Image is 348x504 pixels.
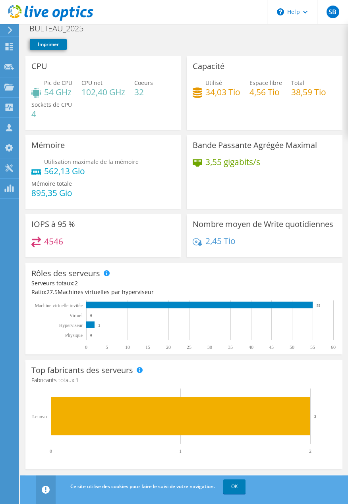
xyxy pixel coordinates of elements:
text: Hyperviseur [59,323,83,328]
h4: 102,40 GHz [81,88,125,96]
span: Pic de CPU [44,79,72,87]
text: 30 [207,344,212,350]
h3: Capacité [193,62,224,71]
text: 1 [179,448,182,454]
text: 55 [317,304,321,308]
h4: 4,56 Tio [249,88,282,96]
text: 0 [90,333,92,337]
h3: Rôles des serveurs [31,269,100,278]
svg: \n [277,8,284,15]
a: OK [223,479,246,494]
span: Utilisation maximale de la mémoire [44,158,139,165]
text: 35 [228,344,233,350]
span: Sockets de CPU [31,101,72,108]
h4: 32 [134,88,153,96]
span: Espace libre [249,79,282,87]
text: 55 [310,344,315,350]
text: 10 [125,344,130,350]
span: 27.5 [46,288,58,296]
h4: Fabricants totaux: [31,376,336,385]
div: Ratio: Machines virtuelles par hyperviseur [31,288,336,296]
text: 45 [269,344,274,350]
text: 2 [309,448,311,454]
h4: 2,45 Tio [205,237,236,245]
span: Total [291,79,304,87]
span: Ce site utilise des cookies pour faire le suivi de votre navigation. [70,483,215,490]
text: Lenovo [32,414,47,419]
h3: IOPS à 95 % [31,220,75,229]
span: Utilisé [205,79,222,87]
div: Serveurs totaux: [31,279,184,288]
span: Coeurs [134,79,153,87]
h3: Mémoire [31,141,65,150]
span: SB [327,6,339,18]
text: 40 [249,344,253,350]
a: Imprimer [30,39,67,50]
h4: 54 GHz [44,88,72,96]
span: 1 [75,376,79,384]
text: 20 [166,344,171,350]
h4: 3,55 gigabits/s [205,158,260,166]
h4: 4546 [44,237,63,246]
span: CPU net [81,79,102,87]
h4: 895,35 Gio [31,189,72,197]
text: 2 [99,323,101,327]
h3: Top fabricants des serveurs [31,366,133,375]
h3: CPU [31,62,47,71]
text: 5 [106,344,108,350]
text: 15 [145,344,150,350]
h4: 562,13 Gio [44,167,139,175]
text: 50 [290,344,294,350]
span: Mémoire totale [31,180,72,187]
h4: 38,59 Tio [291,88,326,96]
text: 2 [314,414,317,419]
h4: 34,03 Tio [205,88,240,96]
tspan: Machine virtuelle invitée [35,303,83,308]
text: 25 [187,344,191,350]
span: 2 [75,279,78,287]
text: 60 [331,344,336,350]
text: 0 [50,448,52,454]
h4: 4 [31,110,72,118]
h1: BULTEAU_2025 [26,24,96,33]
text: 0 [85,344,87,350]
text: Virtuel [70,313,83,318]
text: 0 [90,314,92,317]
h3: Bande Passante Agrégée Maximal [193,141,317,150]
text: Physique [65,333,83,338]
h3: Nombre moyen de Write quotidiennes [193,220,333,229]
